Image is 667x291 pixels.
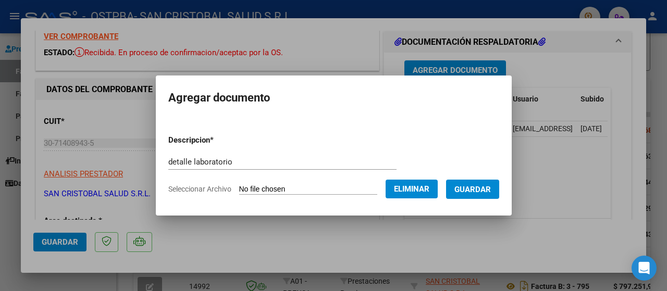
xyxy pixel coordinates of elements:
[168,88,499,108] h2: Agregar documento
[446,180,499,199] button: Guardar
[454,185,491,194] span: Guardar
[168,134,268,146] p: Descripcion
[632,256,657,281] div: Open Intercom Messenger
[394,184,429,194] span: Eliminar
[168,185,231,193] span: Seleccionar Archivo
[386,180,438,198] button: Eliminar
